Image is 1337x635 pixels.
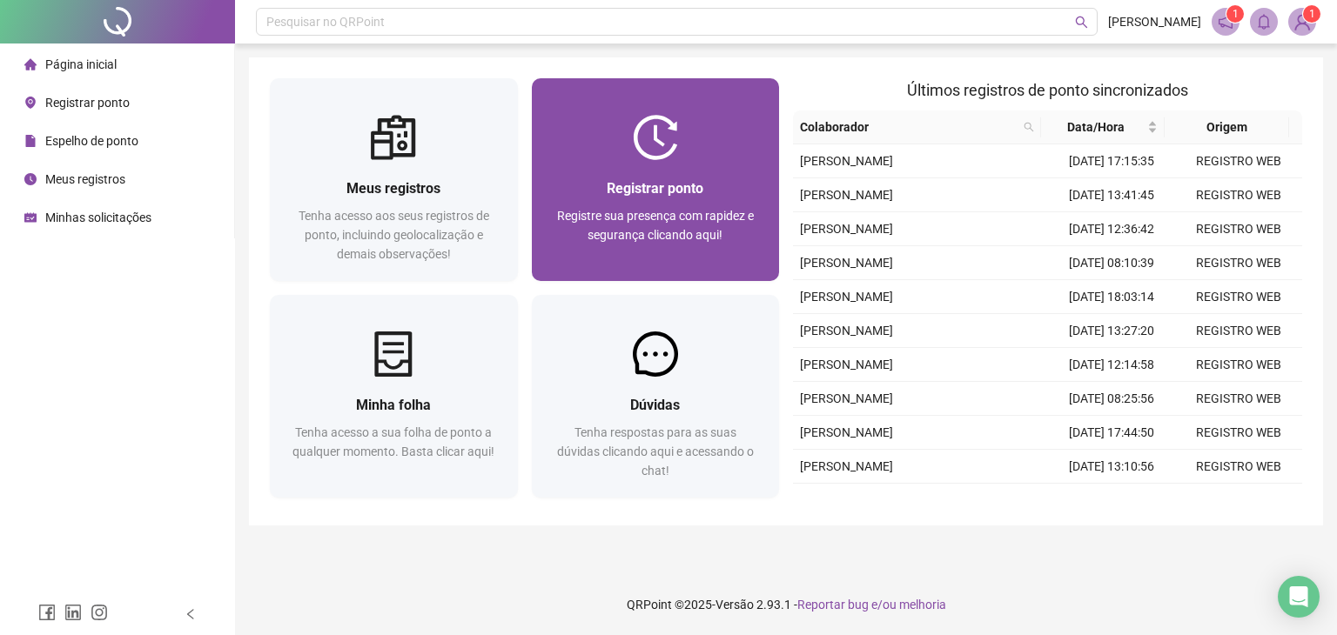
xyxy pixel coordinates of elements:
th: Data/Hora [1041,110,1165,144]
div: Open Intercom Messenger [1278,576,1320,618]
span: home [24,58,37,70]
span: Meus registros [45,172,125,186]
footer: QRPoint © 2025 - 2.93.1 - [235,574,1337,635]
td: REGISTRO WEB [1175,382,1302,416]
span: Registre sua presença com rapidez e segurança clicando aqui! [557,209,754,242]
td: [DATE] 12:14:58 [1048,348,1175,382]
td: [DATE] 12:10:00 [1048,484,1175,518]
span: environment [24,97,37,109]
span: [PERSON_NAME] [800,256,893,270]
td: [DATE] 18:03:14 [1048,280,1175,314]
span: Meus registros [346,180,440,197]
span: 1 [1309,8,1315,20]
span: Espelho de ponto [45,134,138,148]
td: [DATE] 08:10:39 [1048,246,1175,280]
span: clock-circle [24,173,37,185]
a: Minha folhaTenha acesso a sua folha de ponto a qualquer momento. Basta clicar aqui! [270,295,518,498]
td: REGISTRO WEB [1175,178,1302,212]
td: REGISTRO WEB [1175,314,1302,348]
span: Minha folha [356,397,431,413]
span: file [24,135,37,147]
span: [PERSON_NAME] [1108,12,1201,31]
span: bell [1256,14,1272,30]
span: search [1075,16,1088,29]
span: [PERSON_NAME] [800,188,893,202]
span: Versão [716,598,754,612]
td: [DATE] 17:44:50 [1048,416,1175,450]
span: [PERSON_NAME] [800,324,893,338]
span: Minhas solicitações [45,211,151,224]
sup: Atualize o seu contato no menu Meus Dados [1303,5,1320,23]
td: REGISTRO WEB [1175,450,1302,484]
span: left [185,608,197,620]
span: [PERSON_NAME] [800,290,893,304]
span: schedule [24,211,37,224]
span: [PERSON_NAME] [800,154,893,168]
span: instagram [91,604,108,621]
td: REGISTRO WEB [1175,212,1302,246]
span: notification [1218,14,1233,30]
sup: 1 [1226,5,1244,23]
a: DúvidasTenha respostas para as suas dúvidas clicando aqui e acessando o chat! [532,295,780,498]
span: Data/Hora [1048,117,1144,137]
td: REGISTRO WEB [1175,280,1302,314]
span: Registrar ponto [607,180,703,197]
span: Página inicial [45,57,117,71]
td: REGISTRO WEB [1175,246,1302,280]
span: Últimos registros de ponto sincronizados [907,81,1188,99]
span: search [1020,114,1038,140]
td: [DATE] 12:36:42 [1048,212,1175,246]
span: Reportar bug e/ou melhoria [797,598,946,612]
span: [PERSON_NAME] [800,459,893,473]
span: 1 [1233,8,1239,20]
td: [DATE] 08:25:56 [1048,382,1175,416]
th: Origem [1165,110,1288,144]
td: REGISTRO WEB [1175,484,1302,518]
td: REGISTRO WEB [1175,348,1302,382]
span: search [1024,122,1034,132]
span: Tenha acesso aos seus registros de ponto, incluindo geolocalização e demais observações! [299,209,489,261]
span: Colaborador [800,117,1017,137]
span: facebook [38,604,56,621]
img: 84054 [1289,9,1315,35]
td: [DATE] 13:10:56 [1048,450,1175,484]
td: [DATE] 13:27:20 [1048,314,1175,348]
td: [DATE] 17:15:35 [1048,144,1175,178]
span: Registrar ponto [45,96,130,110]
span: [PERSON_NAME] [800,358,893,371]
td: [DATE] 13:41:45 [1048,178,1175,212]
span: linkedin [64,604,82,621]
td: REGISTRO WEB [1175,416,1302,450]
td: REGISTRO WEB [1175,144,1302,178]
span: Dúvidas [630,397,680,413]
a: Meus registrosTenha acesso aos seus registros de ponto, incluindo geolocalização e demais observa... [270,78,518,281]
span: [PERSON_NAME] [800,391,893,405]
a: Registrar pontoRegistre sua presença com rapidez e segurança clicando aqui! [532,78,780,281]
span: Tenha acesso a sua folha de ponto a qualquer momento. Basta clicar aqui! [292,425,494,458]
span: [PERSON_NAME] [800,222,893,236]
span: Tenha respostas para as suas dúvidas clicando aqui e acessando o chat! [557,425,754,478]
span: [PERSON_NAME] [800,425,893,439]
